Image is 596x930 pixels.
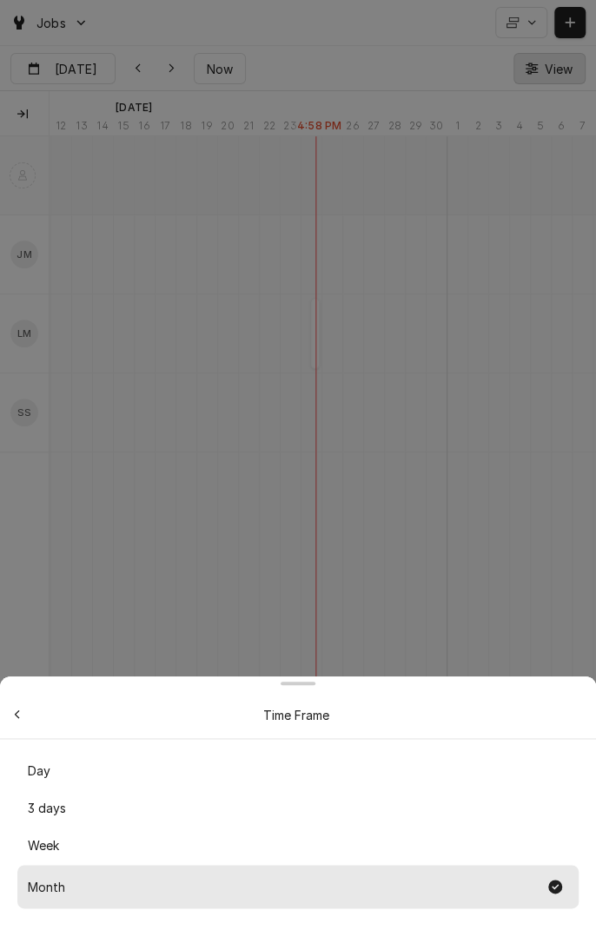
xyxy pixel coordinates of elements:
[17,753,579,788] a: Go to Day
[17,865,579,908] a: Go to Month
[28,799,66,817] span: 3 days
[17,828,579,863] a: Go to Week
[17,790,579,826] a: Go to 3 days
[28,762,50,780] span: Day
[28,836,59,854] span: Week
[3,701,31,729] button: Back to previous items
[263,706,329,724] div: Time Frame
